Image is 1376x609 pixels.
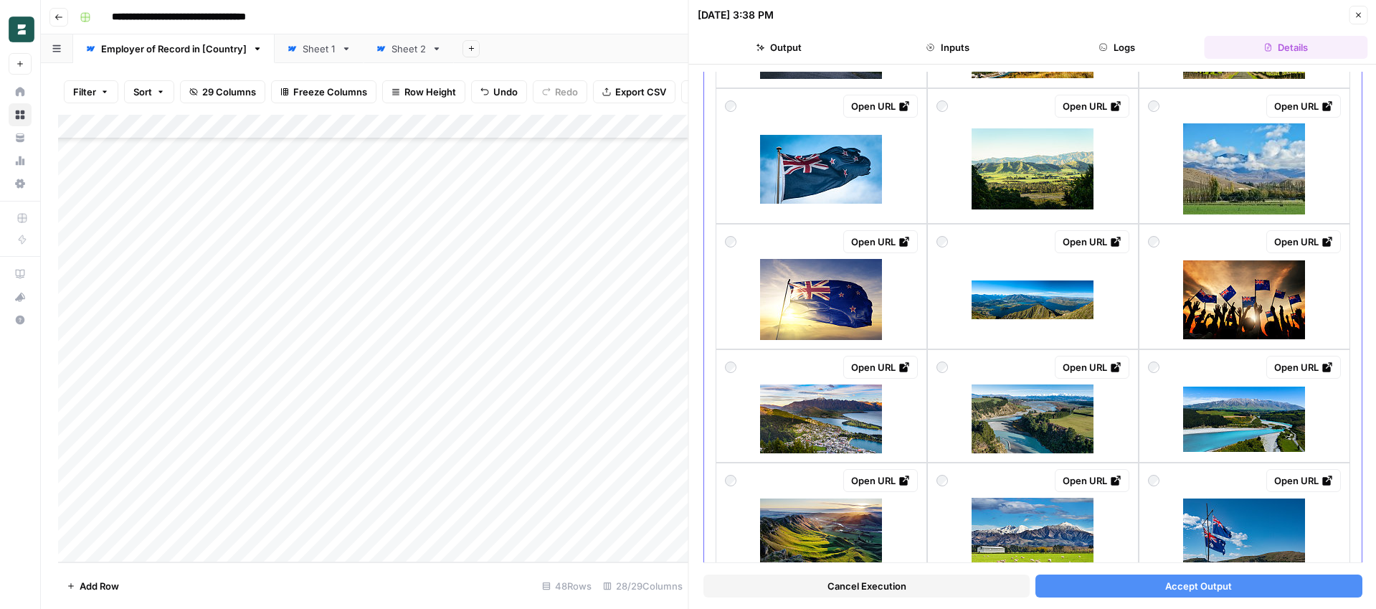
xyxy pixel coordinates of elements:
[1054,95,1129,118] a: Open URL
[64,80,118,103] button: Filter
[1062,99,1121,113] div: Open URL
[101,42,247,56] div: Employer of Record in [Country]
[1183,123,1305,214] img: new-zealand-pastute-in-autumn.jpg
[275,34,364,63] a: Sheet 1
[1273,99,1332,113] div: Open URL
[850,360,909,374] div: Open URL
[404,85,456,99] span: Row Height
[1054,356,1129,379] a: Open URL
[9,172,32,195] a: Settings
[9,308,32,331] button: Help + Support
[1266,230,1340,253] a: Open URL
[850,99,909,113] div: Open URL
[1183,387,1305,452] img: aerial-view-with-road-of-highway-as-bridge-at-rakaia-river-lagoon-valley-as-green-field.jpg
[703,575,1030,598] button: Cancel Execution
[1266,356,1340,379] a: Open URL
[972,128,1093,209] img: view-of-kowhai-valley-from-kowhai-saddle-route-kaikoura-south-island.jpg
[760,384,882,453] img: queenstown-new-zealand.jpg
[698,36,861,59] button: Output
[843,95,917,118] a: Open URL
[9,285,32,308] button: What's new?
[1266,95,1340,118] a: Open URL
[124,80,174,103] button: Sort
[843,469,917,492] a: Open URL
[1165,579,1232,593] span: Accept Output
[850,473,909,488] div: Open URL
[536,575,597,598] div: 48 Rows
[73,34,275,63] a: Employer of Record in [Country]
[1035,36,1199,59] button: Logs
[593,80,675,103] button: Export CSV
[866,36,1030,59] button: Inputs
[1062,473,1121,488] div: Open URL
[80,579,119,593] span: Add Row
[1204,36,1367,59] button: Details
[1273,235,1332,249] div: Open URL
[9,263,32,285] a: AirOps Academy
[1054,230,1129,253] a: Open URL
[555,85,578,99] span: Redo
[9,126,32,149] a: Your Data
[1183,260,1305,339] img: silhouettes-of-people-holding-flag-of-new-zealand.jpg
[843,356,917,379] a: Open URL
[1054,469,1129,492] a: Open URL
[303,42,336,56] div: Sheet 1
[9,286,31,308] div: What's new?
[133,85,152,99] span: Sort
[9,149,32,172] a: Usage
[364,34,454,63] a: Sheet 2
[180,80,265,103] button: 29 Columns
[293,85,367,99] span: Freeze Columns
[850,235,909,249] div: Open URL
[471,80,527,103] button: Undo
[382,80,465,103] button: Row Height
[760,499,882,567] img: morning-view-from-te-mata-peak-hawkes-bay-new-zealand.jpg
[73,85,96,99] span: Filter
[9,80,32,103] a: Home
[202,85,256,99] span: 29 Columns
[698,8,774,22] div: [DATE] 3:38 PM
[597,575,688,598] div: 28/29 Columns
[1183,499,1305,567] img: anzac-flags.jpg
[271,80,376,103] button: Freeze Columns
[972,384,1093,453] img: waimakariri-river-flowing-through-the-rural-gorge-in-the-canterbury-region-of-new-zealand.jpg
[760,259,882,340] img: new-zealand-zealander-flag-textile-cloth-fabric-waving-on-the-top-sunrise-mist-fog.jpg
[1273,473,1332,488] div: Open URL
[972,498,1093,568] img: beautiful-landscape-with-grazing-sheep.jpg
[1062,360,1121,374] div: Open URL
[760,135,882,204] img: new-zealand-flag.jpg
[615,85,666,99] span: Export CSV
[392,42,426,56] div: Sheet 2
[1273,360,1332,374] div: Open URL
[9,16,34,42] img: Borderless Logo
[843,230,917,253] a: Open URL
[1035,575,1362,598] button: Accept Output
[9,11,32,47] button: Workspace: Borderless
[9,103,32,126] a: Browse
[827,579,906,593] span: Cancel Execution
[533,80,587,103] button: Redo
[972,280,1093,319] img: panoramic-view-of-lake-and-mountains-with-clear-blue-sky.jpg
[493,85,518,99] span: Undo
[1062,235,1121,249] div: Open URL
[58,575,128,598] button: Add Row
[1266,469,1340,492] a: Open URL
